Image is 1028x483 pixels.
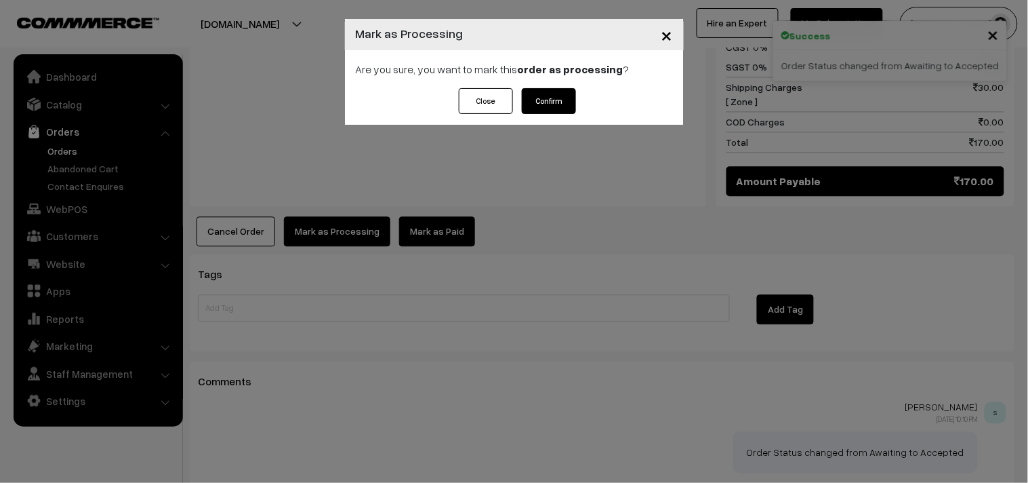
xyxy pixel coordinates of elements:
[661,22,673,47] span: ×
[356,24,464,43] h4: Mark as Processing
[518,62,623,76] strong: order as processing
[522,88,576,114] button: Confirm
[651,14,684,56] button: Close
[345,50,684,88] div: Are you sure, you want to mark this ?
[459,88,513,114] button: Close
